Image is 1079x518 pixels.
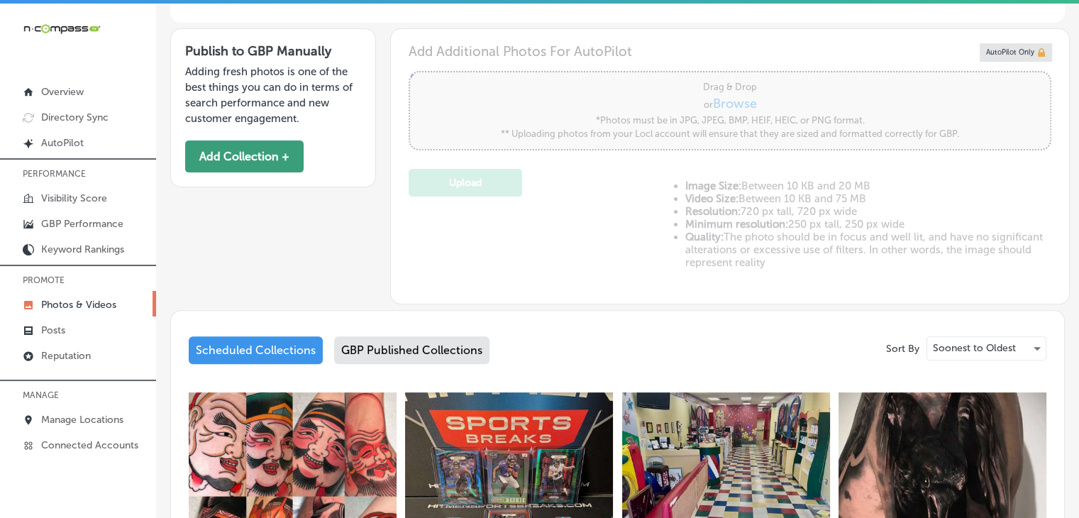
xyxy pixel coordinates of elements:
[157,84,239,93] div: Keywords by Traffic
[41,299,116,311] p: Photos & Videos
[40,23,70,34] div: v 4.0.25
[141,82,153,94] img: tab_keywords_by_traffic_grey.svg
[41,137,84,149] p: AutoPilot
[23,23,34,34] img: logo_orange.svg
[41,414,123,426] p: Manage Locations
[41,439,138,451] p: Connected Accounts
[54,84,127,93] div: Domain Overview
[38,82,50,94] img: tab_domain_overview_orange.svg
[41,243,124,255] p: Keyword Rankings
[41,111,109,123] p: Directory Sync
[23,37,34,48] img: website_grey.svg
[927,337,1046,360] div: Soonest to Oldest
[886,343,919,355] p: Sort By
[41,86,84,98] p: Overview
[185,43,361,59] h3: Publish to GBP Manually
[41,324,65,336] p: Posts
[41,350,91,362] p: Reputation
[185,64,361,126] p: Adding fresh photos is one of the best things you can do in terms of search performance and new c...
[41,192,107,204] p: Visibility Score
[37,37,156,48] div: Domain: [DOMAIN_NAME]
[334,336,489,364] div: GBP Published Collections
[23,22,101,35] img: 660ab0bf-5cc7-4cb8-ba1c-48b5ae0f18e60NCTV_CLogo_TV_Black_-500x88.png
[41,218,123,230] p: GBP Performance
[189,336,323,364] div: Scheduled Collections
[933,341,1016,355] p: Soonest to Oldest
[185,140,304,172] button: Add Collection +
